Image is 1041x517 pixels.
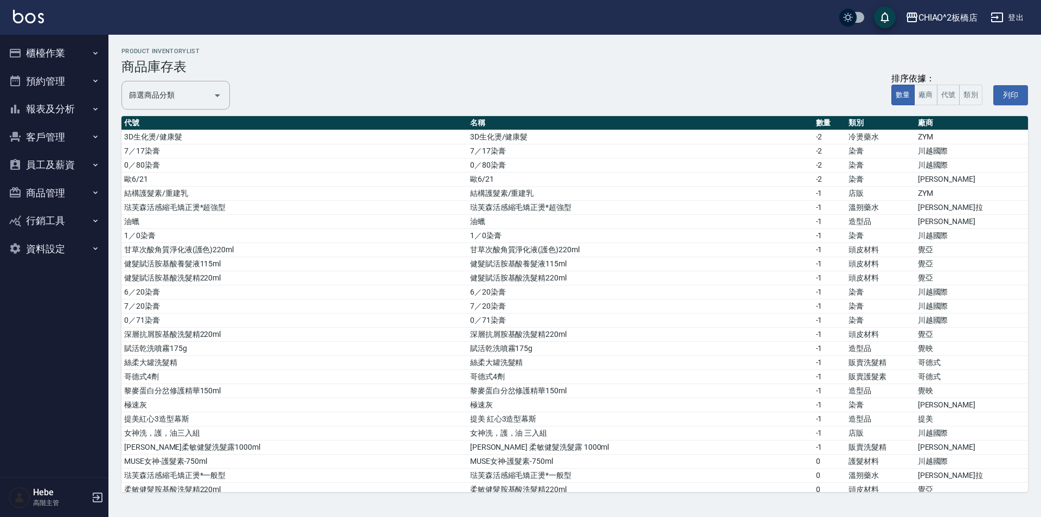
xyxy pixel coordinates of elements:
[813,201,846,215] td: -1
[846,285,915,299] td: 染膏
[121,144,467,158] td: 7／17染膏
[121,116,467,130] th: 代號
[121,469,467,483] td: 琺芙森活感縮毛矯正燙*一般型
[467,412,813,426] td: 提美 紅心3造型幕斯
[121,328,467,342] td: 深層抗屑胺基酸洗髮精220ml
[846,187,915,201] td: 店販
[846,370,915,384] td: 販賣護髮素
[813,384,846,398] td: -1
[937,85,960,106] button: 代號
[467,370,813,384] td: 哥德式4劑
[846,271,915,285] td: 頭皮材料
[846,257,915,271] td: 頭皮材料
[467,144,813,158] td: 7／17染膏
[915,384,1028,398] td: 覺映
[4,39,104,67] button: 櫃檯作業
[846,356,915,370] td: 販賣洗髮精
[846,328,915,342] td: 頭皮材料
[915,173,1028,187] td: [PERSON_NAME]
[813,469,846,483] td: 0
[813,116,846,130] th: 數量
[813,215,846,229] td: -1
[467,342,813,356] td: 賦活乾洗噴霧175g
[209,87,226,104] button: Open
[813,257,846,271] td: -1
[467,243,813,257] td: 甘草次酸角質淨化液(護色)220ml
[914,85,937,106] button: 廠商
[813,412,846,426] td: -1
[121,483,467,497] td: 柔敏健髮胺基酸洗髮精220ml
[121,48,1028,55] h2: product inventoryList
[813,370,846,384] td: -1
[915,144,1028,158] td: 川越國際
[467,271,813,285] td: 健髮賦活胺基酸洗髮精220ml
[121,285,467,299] td: 6／20染膏
[915,215,1028,229] td: [PERSON_NAME]
[915,116,1028,130] th: 廠商
[467,483,813,497] td: 柔敏健髮胺基酸洗髮精220ml
[33,498,88,508] p: 高階主管
[467,441,813,455] td: [PERSON_NAME] 柔敏健髮洗髮露 1000ml
[121,158,467,173] td: 0／80染膏
[121,426,467,441] td: 女神洗，護，油三入組
[121,271,467,285] td: 健髮賦活胺基酸洗髮精220ml
[846,215,915,229] td: 造型品
[813,173,846,187] td: -2
[846,158,915,173] td: 染膏
[4,179,104,207] button: 商品管理
[121,356,467,370] td: 絲柔大罐洗髮精
[121,412,467,426] td: 提美紅心3造型幕斯
[121,455,467,469] td: MUSE女神-護髮素-750ml
[846,483,915,497] td: 頭皮材料
[121,187,467,201] td: 結構護髮素/重建乳
[121,243,467,257] td: 甘草次酸角質淨化液(護色)220ml
[4,235,104,263] button: 資料設定
[467,285,813,299] td: 6／20染膏
[813,328,846,342] td: -1
[813,130,846,144] td: -2
[467,314,813,328] td: 0／71染膏
[915,229,1028,243] td: 川越國際
[467,173,813,187] td: 歐6/21
[846,426,915,441] td: 店販
[813,342,846,356] td: -1
[121,215,467,229] td: 油蠟
[467,384,813,398] td: 黎麥蛋白分岔修護精華150ml
[915,271,1028,285] td: 覺亞
[915,370,1028,384] td: 哥德式
[121,398,467,412] td: 極速灰
[813,285,846,299] td: -1
[915,285,1028,299] td: 川越國際
[915,243,1028,257] td: 覺亞
[915,187,1028,201] td: ZYM
[467,187,813,201] td: 結構護髮素/重建乳
[121,342,467,356] td: 賦活乾洗噴霧175g
[846,314,915,328] td: 染膏
[467,229,813,243] td: 1／0染膏
[915,130,1028,144] td: ZYM
[813,455,846,469] td: 0
[813,483,846,497] td: 0
[813,187,846,201] td: -1
[813,314,846,328] td: -1
[467,356,813,370] td: 絲柔大罐洗髮精
[121,130,467,144] td: 3D生化燙/健康髮
[891,73,982,85] div: 排序依據：
[915,158,1028,173] td: 川越國際
[915,328,1028,342] td: 覺亞
[915,469,1028,483] td: [PERSON_NAME]拉
[4,207,104,235] button: 行銷工具
[846,342,915,356] td: 造型品
[467,398,813,412] td: 極速灰
[121,201,467,215] td: 琺芙森活感縮毛矯正燙*超強型
[846,130,915,144] td: 冷燙藥水
[915,356,1028,370] td: 哥德式
[467,299,813,314] td: 7／20染膏
[846,116,915,130] th: 類別
[813,441,846,455] td: -1
[467,201,813,215] td: 琺芙森活感縮毛矯正燙*超強型
[846,441,915,455] td: 販賣洗髮精
[4,67,104,95] button: 預約管理
[915,398,1028,412] td: [PERSON_NAME]
[813,144,846,158] td: -2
